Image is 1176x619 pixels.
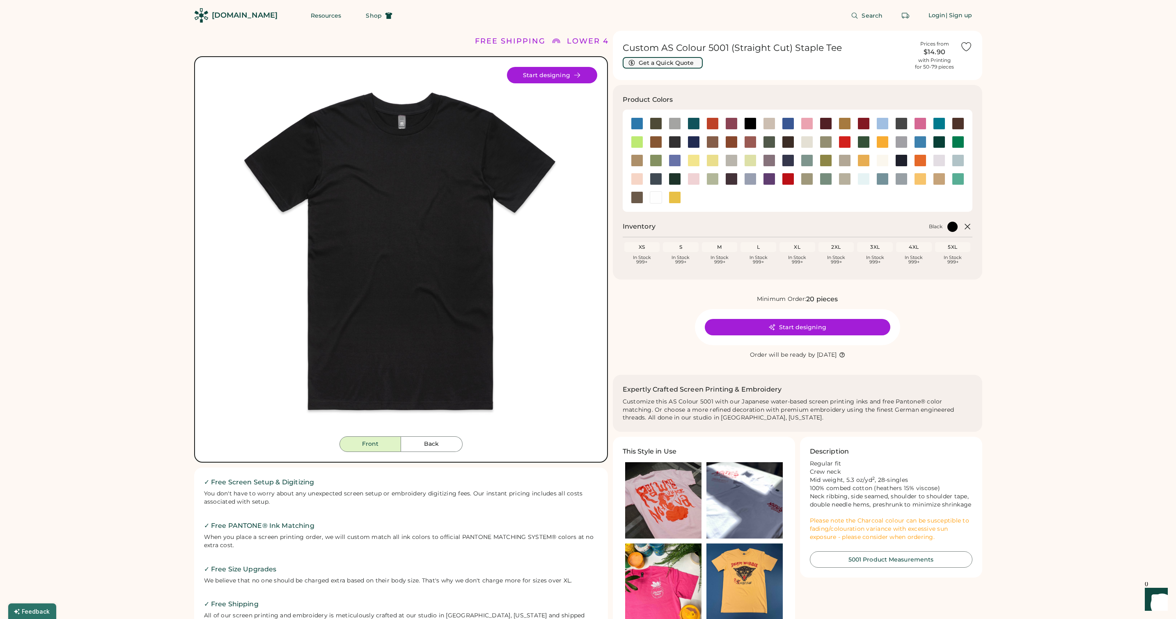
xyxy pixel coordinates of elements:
[626,244,658,250] div: XS
[216,67,586,436] img: 5001 - Black Front Image
[859,244,891,250] div: 3XL
[810,517,971,541] font: Please note the Charcoal colour can be susceptible to fading/colouration variance with excessive ...
[915,57,954,70] div: with Printing for 50-79 pieces
[204,564,598,574] h2: ✓ Free Size Upgrades
[705,319,890,335] button: Start designing
[946,11,972,20] div: | Sign up
[204,577,598,585] div: We believe that no one should be charged extra based on their body size. That's why we don't char...
[625,462,701,539] img: Pink t-shirt printed with waterbased red glitter ink.
[475,36,546,47] div: FREE SHIPPING
[567,36,650,47] div: LOWER 48 STATES
[401,436,463,452] button: Back
[204,599,598,609] h2: ✓ Free Shipping
[859,255,891,264] div: In Stock 999+
[929,223,942,230] div: Black
[937,255,969,264] div: In Stock 999+
[204,533,598,550] div: When you place a screen printing order, we will custom match all ink colors to official PANTONE M...
[817,351,837,359] div: [DATE]
[194,8,209,23] img: Rendered Logo - Screens
[339,436,401,452] button: Front
[820,244,853,250] div: 2XL
[806,294,838,304] div: 20 pieces
[781,244,814,250] div: XL
[1137,582,1172,617] iframe: Front Chat
[872,476,875,481] sup: 2
[507,67,597,83] button: Start designing
[862,13,883,18] span: Search
[937,244,969,250] div: 5XL
[665,255,697,264] div: In Stock 999+
[757,295,807,303] div: Minimum Order:
[841,7,892,24] button: Search
[898,255,930,264] div: In Stock 999+
[704,255,736,264] div: In Stock 999+
[212,10,277,21] div: [DOMAIN_NAME]
[623,222,656,232] h2: Inventory
[742,244,775,250] div: L
[626,255,658,264] div: In Stock 999+
[810,551,972,568] button: 5001 Product Measurements
[301,7,351,24] button: Resources
[623,398,972,422] div: Customize this AS Colour 5001 with our Japanese water-based screen printing inks and free Pantone...
[623,42,909,54] h1: Custom AS Colour 5001 (Straight Cut) Staple Tee
[204,521,598,531] h2: ✓ Free PANTONE® Ink Matching
[216,67,586,436] div: 5001 Style Image
[356,7,402,24] button: Shop
[623,57,703,69] button: Get a Quick Quote
[810,460,972,541] div: Regular fit Crew neck Mid weight, 5.3 oz/yd , 28-singles 100% combed cotton (heathers 15% viscose...
[820,255,853,264] div: In Stock 999+
[920,41,949,47] div: Prices from
[928,11,946,20] div: Login
[204,490,598,506] div: You don't have to worry about any unexpected screen setup or embroidery digitizing fees. Our inst...
[665,244,697,250] div: S
[781,255,814,264] div: In Stock 999+
[623,447,677,456] h3: This Style in Use
[204,477,598,487] h2: ✓ Free Screen Setup & Digitizing
[898,244,930,250] div: 4XL
[366,13,381,18] span: Shop
[742,255,775,264] div: In Stock 999+
[897,7,914,24] button: Retrieve an order
[810,447,849,456] h3: Description
[623,95,673,105] h3: Product Colors
[914,47,955,57] div: $14.90
[706,462,783,539] img: T-shirts printed with Nate's Oatmeal Cookies logo. White shirt with red ink.
[750,351,816,359] div: Order will be ready by
[623,385,782,394] h2: Expertly Crafted Screen Printing & Embroidery
[704,244,736,250] div: M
